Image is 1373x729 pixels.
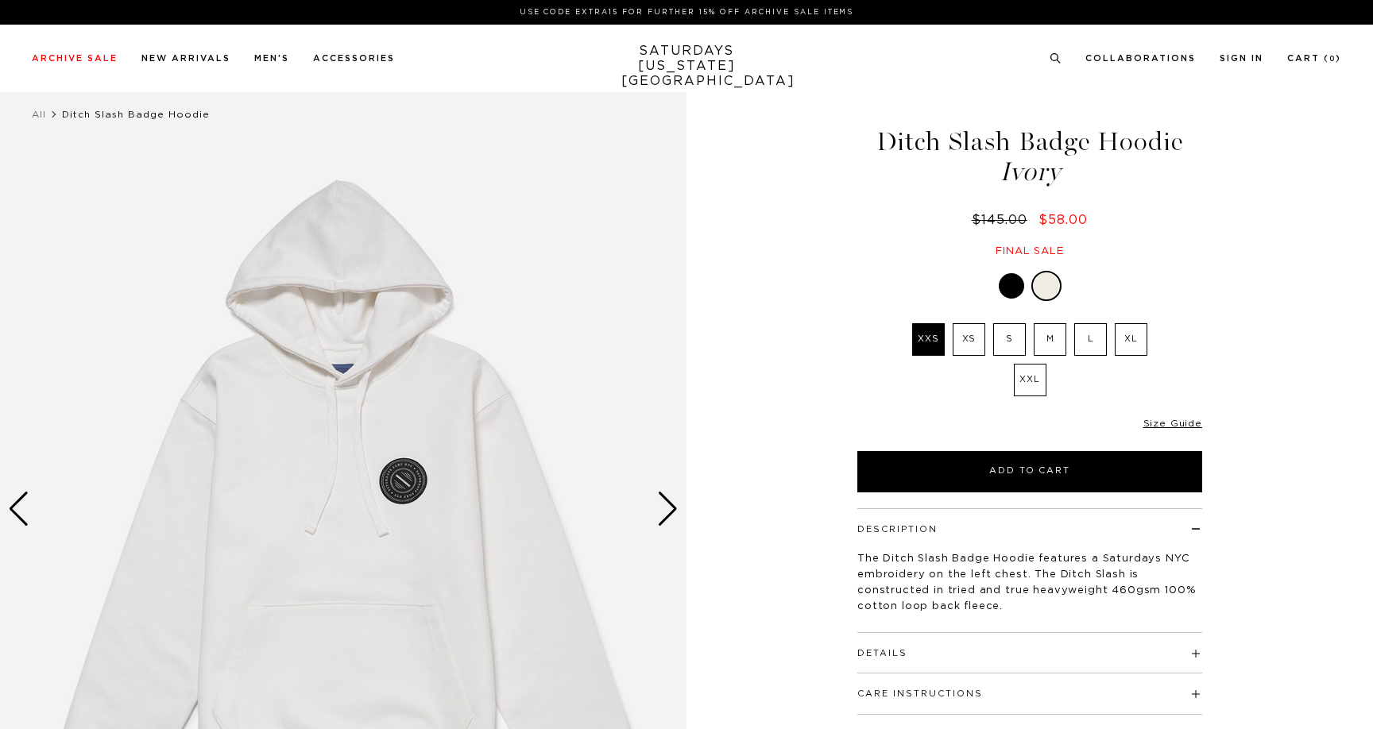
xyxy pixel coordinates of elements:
label: XL [1115,323,1147,356]
label: S [993,323,1026,356]
h1: Ditch Slash Badge Hoodie [855,129,1205,185]
div: Next slide [657,492,679,526]
span: Ditch Slash Badge Hoodie [62,110,210,119]
a: Collaborations [1085,54,1196,63]
div: Previous slide [8,492,29,526]
a: New Arrivals [141,54,230,63]
p: Use Code EXTRA15 for Further 15% Off Archive Sale Items [38,6,1335,18]
del: $145.00 [972,214,1034,226]
a: Size Guide [1143,418,1202,428]
span: Ivory [855,159,1205,185]
button: Care Instructions [857,689,983,698]
label: XXL [1014,364,1046,396]
p: The Ditch Slash Badge Hoodie features a Saturdays NYC embroidery on the left chest. The Ditch Sla... [857,551,1202,615]
label: M [1034,323,1066,356]
a: Sign In [1220,54,1263,63]
button: Add to Cart [857,451,1202,492]
button: Details [857,649,907,658]
a: SATURDAYS[US_STATE][GEOGRAPHIC_DATA] [621,44,752,89]
label: XS [953,323,985,356]
a: Accessories [313,54,395,63]
div: Final sale [855,245,1205,258]
a: Cart (0) [1287,54,1341,63]
label: L [1074,323,1107,356]
button: Description [857,525,938,534]
a: All [32,110,46,119]
label: XXS [912,323,945,356]
span: $58.00 [1038,214,1088,226]
small: 0 [1329,56,1336,63]
a: Men's [254,54,289,63]
a: Archive Sale [32,54,118,63]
